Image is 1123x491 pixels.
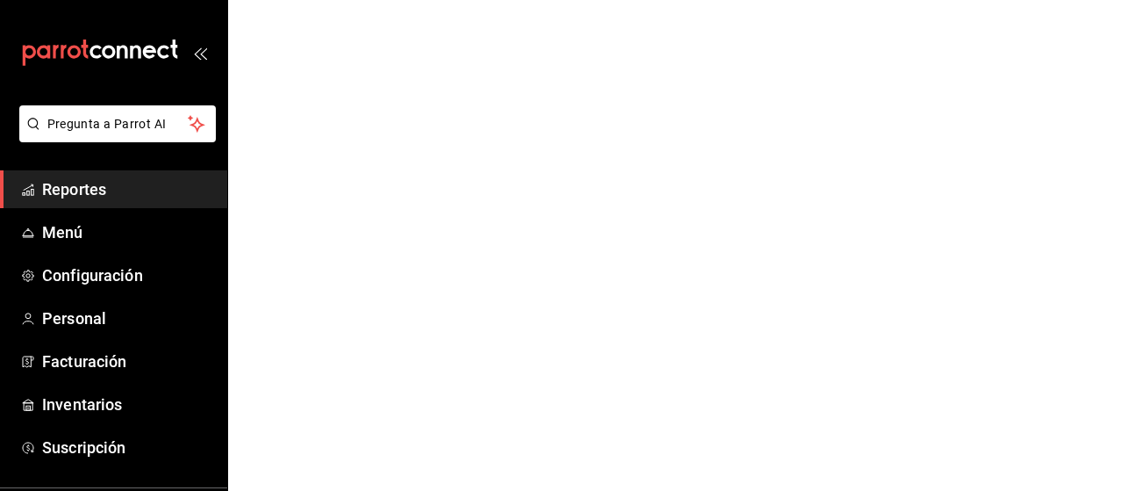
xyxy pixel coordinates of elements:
a: Pregunta a Parrot AI [12,127,216,146]
span: Menú [42,220,213,244]
span: Reportes [42,177,213,201]
button: Pregunta a Parrot AI [19,105,216,142]
span: Personal [42,307,213,330]
button: open_drawer_menu [193,46,207,60]
span: Inventarios [42,393,213,416]
span: Pregunta a Parrot AI [47,115,189,134]
span: Facturación [42,350,213,373]
span: Configuración [42,264,213,287]
span: Suscripción [42,436,213,459]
